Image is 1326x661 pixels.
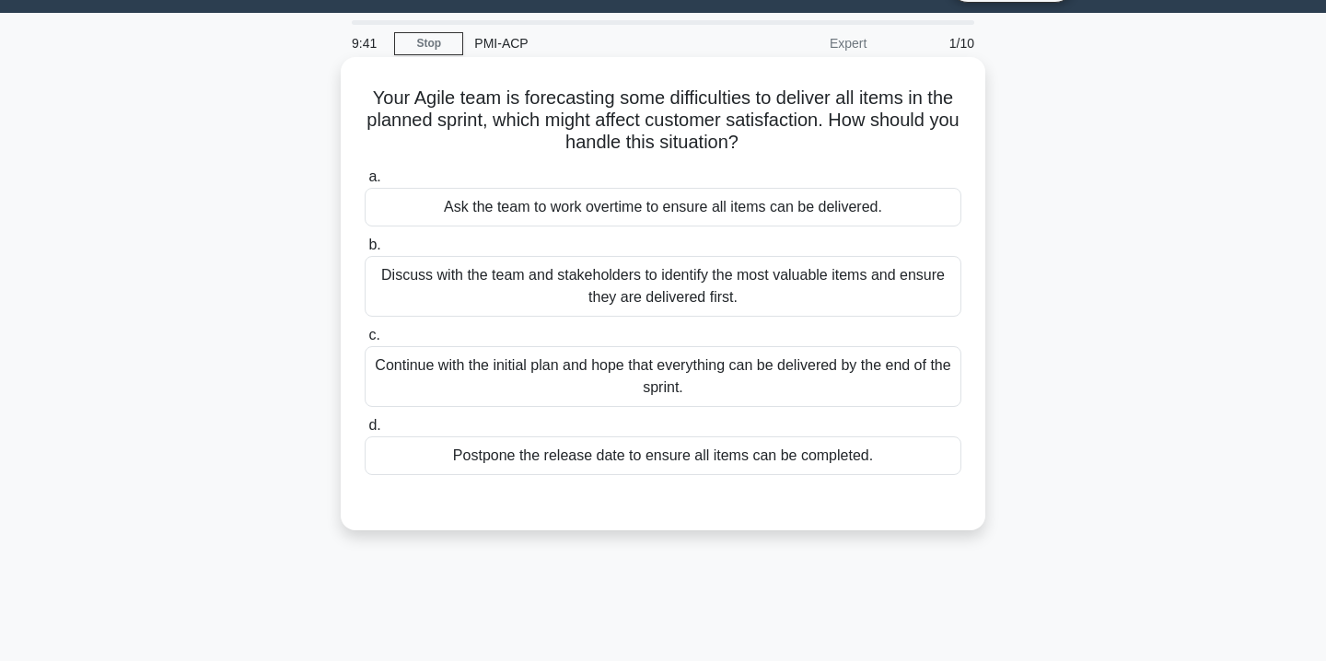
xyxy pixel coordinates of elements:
[368,327,379,342] span: c.
[365,256,961,317] div: Discuss with the team and stakeholders to identify the most valuable items and ensure they are de...
[716,25,878,62] div: Expert
[368,168,380,184] span: a.
[341,25,394,62] div: 9:41
[365,436,961,475] div: Postpone the release date to ensure all items can be completed.
[394,32,463,55] a: Stop
[365,188,961,226] div: Ask the team to work overtime to ensure all items can be delivered.
[368,417,380,433] span: d.
[878,25,985,62] div: 1/10
[365,346,961,407] div: Continue with the initial plan and hope that everything can be delivered by the end of the sprint.
[368,237,380,252] span: b.
[463,25,716,62] div: PMI-ACP
[363,87,963,155] h5: Your Agile team is forecasting some difficulties to deliver all items in the planned sprint, whic...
